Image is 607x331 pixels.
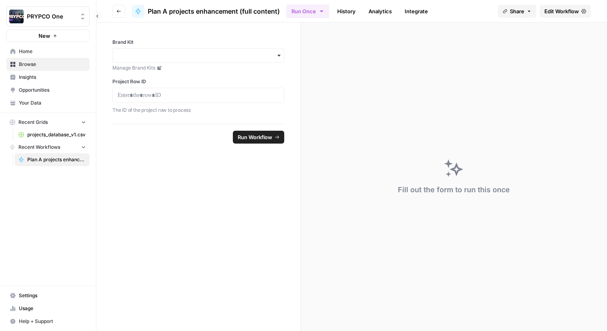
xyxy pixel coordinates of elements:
[112,39,284,46] label: Brand Kit
[27,12,75,21] span: PRYPCO One
[18,119,48,126] span: Recent Grids
[15,153,90,166] a: Plan A projects enhancement (full content)
[6,84,90,97] a: Opportunities
[19,48,86,55] span: Home
[364,5,397,18] a: Analytics
[19,99,86,107] span: Your Data
[238,133,272,141] span: Run Workflow
[332,5,361,18] a: History
[6,6,90,27] button: Workspace: PRYPCO One
[9,9,24,24] img: PRYPCO One Logo
[148,6,280,16] span: Plan A projects enhancement (full content)
[19,292,86,299] span: Settings
[398,184,510,195] div: Fill out the form to run this once
[6,71,90,84] a: Insights
[112,106,284,114] p: The ID of the project row to process
[540,5,591,18] a: Edit Workflow
[6,45,90,58] a: Home
[6,58,90,71] a: Browse
[6,97,90,109] a: Your Data
[544,7,579,15] span: Edit Workflow
[233,131,284,144] button: Run Workflow
[112,64,284,72] a: Manage Brand Kits
[19,318,86,325] span: Help + Support
[18,144,60,151] span: Recent Workflows
[132,5,280,18] a: Plan A projects enhancement (full content)
[6,315,90,328] button: Help + Support
[400,5,433,18] a: Integrate
[19,61,86,68] span: Browse
[6,116,90,128] button: Recent Grids
[112,78,284,85] label: Project Row ID
[286,4,329,18] button: Run Once
[19,305,86,312] span: Usage
[15,128,90,141] a: projects_database_v1.csv
[6,30,90,42] button: New
[39,32,50,40] span: New
[6,289,90,302] a: Settings
[6,302,90,315] a: Usage
[27,156,86,163] span: Plan A projects enhancement (full content)
[19,74,86,81] span: Insights
[498,5,536,18] button: Share
[19,86,86,94] span: Opportunities
[6,141,90,153] button: Recent Workflows
[510,7,524,15] span: Share
[27,131,86,138] span: projects_database_v1.csv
